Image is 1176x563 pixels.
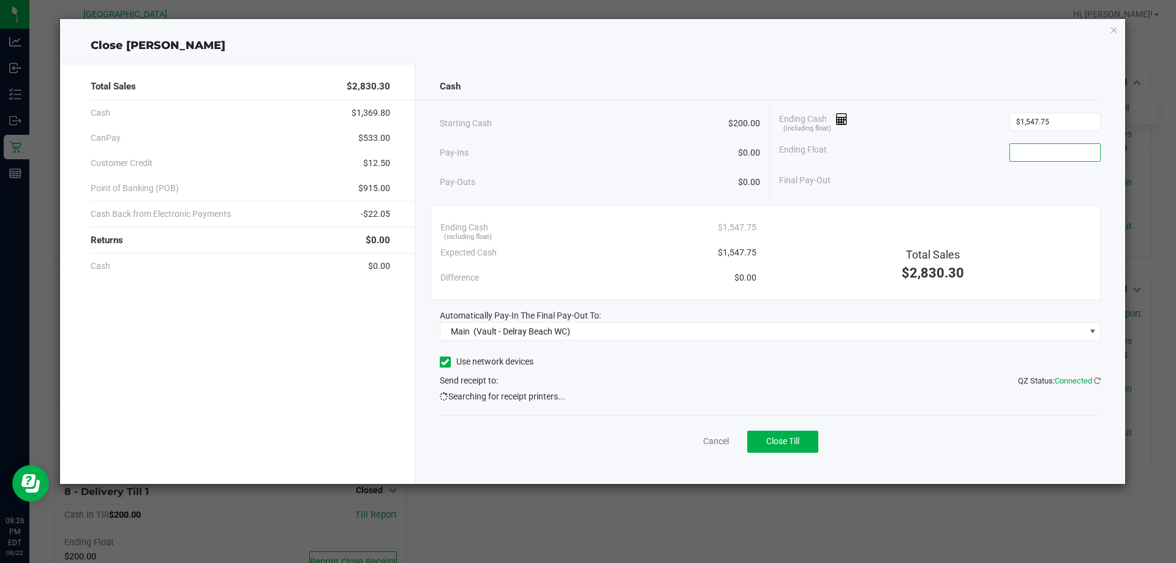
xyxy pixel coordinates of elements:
[703,435,729,448] a: Cancel
[1018,376,1101,385] span: QZ Status:
[718,246,756,259] span: $1,547.75
[738,146,760,159] span: $0.00
[440,117,492,130] span: Starting Cash
[358,132,390,145] span: $533.00
[91,227,390,254] div: Returns
[444,232,492,243] span: (including float)
[1055,376,1092,385] span: Connected
[738,176,760,189] span: $0.00
[783,124,831,134] span: (including float)
[347,80,390,94] span: $2,830.30
[91,157,153,170] span: Customer Credit
[728,117,760,130] span: $200.00
[779,174,831,187] span: Final Pay-Out
[440,271,479,284] span: Difference
[440,176,475,189] span: Pay-Outs
[440,390,565,403] span: Searching for receipt printers...
[734,271,756,284] span: $0.00
[368,260,390,273] span: $0.00
[91,107,110,119] span: Cash
[91,182,179,195] span: Point of Banking (POB)
[440,221,488,234] span: Ending Cash
[779,143,827,162] span: Ending Float
[12,465,49,502] iframe: Resource center
[366,233,390,247] span: $0.00
[91,80,136,94] span: Total Sales
[361,208,390,221] span: -$22.05
[91,132,121,145] span: CanPay
[440,246,497,259] span: Expected Cash
[358,182,390,195] span: $915.00
[440,376,498,385] span: Send receipt to:
[60,37,1126,54] div: Close [PERSON_NAME]
[91,208,231,221] span: Cash Back from Electronic Payments
[451,327,470,336] span: Main
[902,265,964,281] span: $2,830.30
[473,327,570,336] span: (Vault - Delray Beach WC)
[440,80,461,94] span: Cash
[718,221,756,234] span: $1,547.75
[363,157,390,170] span: $12.50
[766,436,799,446] span: Close Till
[779,113,848,131] span: Ending Cash
[352,107,390,119] span: $1,369.80
[91,260,110,273] span: Cash
[440,146,469,159] span: Pay-Ins
[440,311,601,320] span: Automatically Pay-In The Final Pay-Out To:
[747,431,818,453] button: Close Till
[440,355,533,368] label: Use network devices
[906,248,960,261] span: Total Sales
